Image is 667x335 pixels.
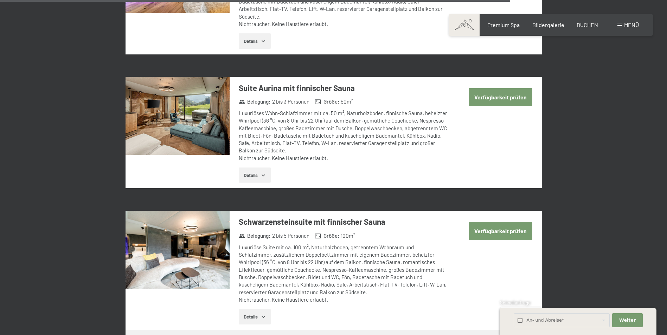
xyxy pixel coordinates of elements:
img: mss_renderimg.php [126,211,230,289]
h3: Suite Aurina mit finnischer Sauna [239,83,448,93]
span: 2 bis 5 Personen [272,232,309,239]
button: Details [239,309,271,324]
button: Details [239,33,271,49]
button: Verfügbarkeit prüfen [469,88,532,106]
strong: Belegung : [239,232,271,239]
span: Schnellanfrage [500,300,531,306]
span: Menü [624,21,639,28]
a: Premium Spa [487,21,520,28]
strong: Größe : [315,232,339,239]
span: 100 m² [341,232,355,239]
button: Weiter [612,313,642,328]
div: Luxuriöses Wohn-Schlafzimmer mit ca. 50 m², Naturholzboden, finnische Sauna, beheizter Whirlpool ... [239,110,448,162]
img: mss_renderimg.php [126,77,230,155]
span: 2 bis 3 Personen [272,98,309,105]
h3: Schwarzensteinsuite mit finnischer Sauna [239,216,448,227]
strong: Belegung : [239,98,271,105]
strong: Größe : [315,98,339,105]
a: Bildergalerie [532,21,564,28]
div: Luxuriöse Suite mit ca. 100 m², Naturholzboden, getrenntem Wohnraum und Schlafzimmer, zusätzliche... [239,244,448,303]
span: Weiter [619,317,636,323]
a: BUCHEN [577,21,598,28]
span: 50 m² [341,98,353,105]
button: Details [239,167,271,183]
button: Verfügbarkeit prüfen [469,222,532,240]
